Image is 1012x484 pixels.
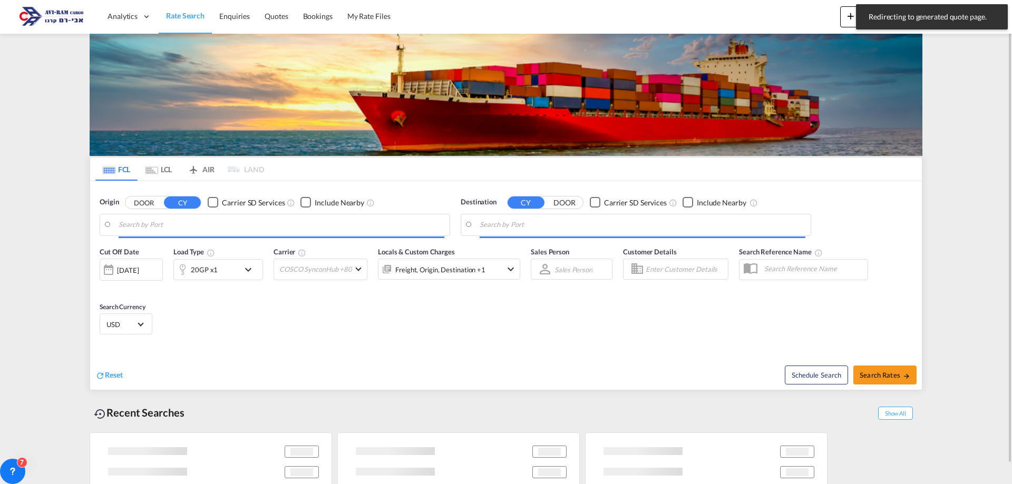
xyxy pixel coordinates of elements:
button: icon-plus 400-fgNewicon-chevron-down [840,6,888,27]
md-checkbox: Checkbox No Ink [300,197,364,208]
span: Enquiries [219,12,250,21]
div: Include Nearby [697,197,746,208]
button: DOOR [546,196,583,209]
md-checkbox: Checkbox No Ink [208,197,285,208]
div: 20GP x1icon-chevron-down [173,259,263,280]
div: Carrier SD Services [604,197,667,208]
span: Destination [461,197,497,208]
md-pagination-wrapper: Use the left and right arrow keys to navigate between tabs [95,157,264,181]
md-icon: icon-backup-restore [94,408,106,420]
button: Note: By default Schedule search will only considerorigin ports, destination ports and cut off da... [785,366,848,384]
span: Search Rates [860,371,910,379]
span: Quotes [265,12,288,21]
span: Customer Details [623,248,676,256]
img: LCL+%26+FCL+BACKGROUND.png [90,34,922,156]
input: Search by Port [119,217,444,233]
button: DOOR [125,196,162,209]
md-select: Sales Person [553,262,593,277]
div: Freight Origin Destination Factory Stuffingicon-chevron-down [378,259,520,280]
md-icon: Your search will be saved by the below given name [814,249,823,257]
span: Reset [105,370,123,379]
md-icon: Unchecked: Search for CY (Container Yard) services for all selected carriers.Checked : Search for... [669,199,677,207]
input: Search by Port [480,217,805,233]
span: My Rate Files [347,12,391,21]
md-checkbox: Checkbox No Ink [590,197,667,208]
span: Search Reference Name [739,248,823,256]
md-icon: icon-information-outline [207,249,215,257]
md-icon: Unchecked: Ignores neighbouring ports when fetching rates.Checked : Includes neighbouring ports w... [366,199,375,207]
md-tab-item: AIR [180,157,222,181]
span: Carrier [274,248,306,256]
md-icon: icon-airplane [187,163,200,171]
span: New [844,12,884,20]
div: Include Nearby [315,197,364,208]
button: CY [508,196,544,209]
md-datepicker: Select [100,280,108,294]
span: Redirecting to generated quote page. [865,12,998,22]
span: Cut Off Date [100,248,139,256]
span: Locals & Custom Charges [378,248,455,256]
span: Search Currency [100,303,145,311]
button: CY [164,196,201,209]
div: Freight Origin Destination Factory Stuffing [395,262,485,277]
input: Search Reference Name [759,261,868,276]
span: Analytics [108,11,138,22]
span: Show All [878,407,913,420]
div: icon-refreshReset [95,370,123,381]
md-icon: icon-refresh [95,371,105,380]
md-tab-item: FCL [95,157,138,181]
span: Rate Search [166,11,205,20]
md-select: Select Currency: $ USDUnited States Dollar [105,317,147,332]
div: Carrier SD Services [222,197,285,208]
md-checkbox: Checkbox No Ink [683,197,746,208]
md-icon: icon-plus 400-fg [844,9,857,22]
div: Origin DOOR CY Checkbox No InkUnchecked: Search for CY (Container Yard) services for all selected... [90,181,922,390]
span: Sales Person [531,248,569,256]
md-icon: icon-chevron-down [504,263,517,275]
input: Enter Customer Details [646,261,725,277]
md-icon: icon-chevron-down [242,263,260,276]
span: Origin [100,197,119,208]
img: 166978e0a5f911edb4280f3c7a976193.png [16,5,87,28]
span: Load Type [173,248,215,256]
button: Search Ratesicon-arrow-right [853,366,917,384]
span: Bookings [303,12,333,21]
div: [DATE] [117,265,139,275]
md-icon: The selected Trucker/Carrierwill be displayed in the rate results If the rates are from another f... [298,249,306,257]
md-icon: icon-arrow-right [903,372,910,380]
div: Recent Searches [90,401,189,424]
div: 20GP x1 [191,262,218,277]
md-tab-item: LCL [138,157,180,181]
span: USD [106,320,136,329]
md-icon: Unchecked: Ignores neighbouring ports when fetching rates.Checked : Includes neighbouring ports w... [750,199,758,207]
md-icon: Unchecked: Search for CY (Container Yard) services for all selected carriers.Checked : Search for... [287,199,295,207]
div: [DATE] [100,259,163,281]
